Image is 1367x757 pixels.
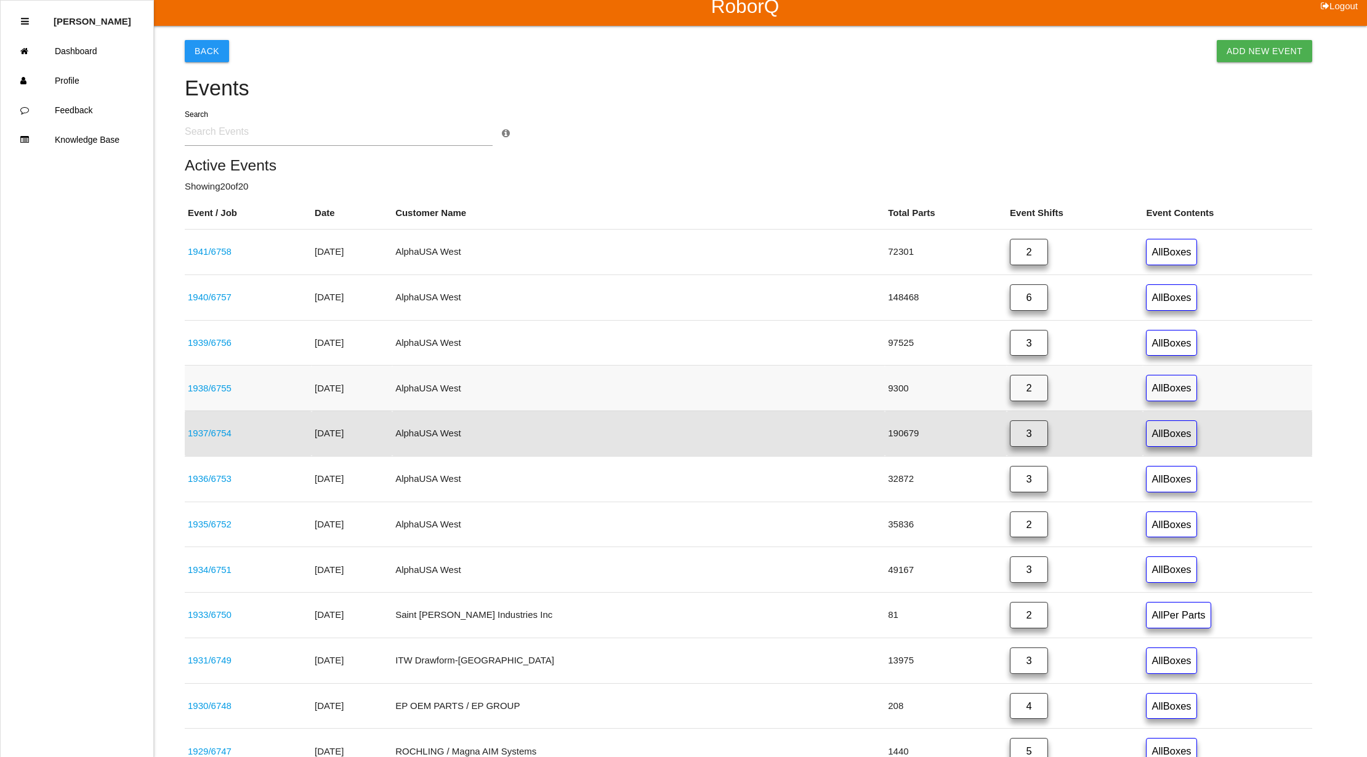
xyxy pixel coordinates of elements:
td: 72301 [885,230,1007,275]
a: 1930/6748 [188,700,232,711]
td: 190679 [885,411,1007,457]
a: AllBoxes [1146,239,1196,265]
a: 1933/6750 [188,609,232,620]
th: Event Contents [1143,197,1312,230]
a: 1936/6753 [188,473,232,484]
th: Event / Job [185,197,312,230]
a: AllBoxes [1146,420,1196,447]
a: 3 [1010,647,1048,674]
a: Search Info [502,128,510,138]
h5: Active Events [185,157,1312,174]
label: Search [185,109,208,120]
td: 9300 [885,366,1007,411]
a: 1935/6752 [188,519,232,529]
a: AllBoxes [1146,375,1196,401]
a: AllPer Parts [1146,602,1211,628]
a: 4 [1010,693,1048,719]
a: AllBoxes [1146,647,1196,674]
a: 3 [1010,556,1048,583]
div: Close [21,7,29,36]
td: AlphaUSA West [392,320,885,366]
a: 2 [1010,239,1048,265]
input: Search Events [185,118,493,146]
a: AllBoxes [1146,466,1196,492]
td: 32872 [885,456,1007,502]
p: Diana Harris [54,7,131,26]
th: Total Parts [885,197,1007,230]
h4: Events [185,77,1312,100]
td: [DATE] [312,230,392,275]
td: 49167 [885,547,1007,593]
a: 2 [1010,375,1048,401]
a: 1929/6747 [188,746,232,756]
td: [DATE] [312,593,392,638]
a: Profile [1,66,153,95]
td: [DATE] [312,683,392,729]
a: 3 [1010,330,1048,356]
a: Dashboard [1,36,153,66]
a: 1939/6756 [188,337,232,348]
td: [DATE] [312,274,392,320]
a: 1937/6754 [188,428,232,438]
a: 3 [1010,420,1048,447]
td: [DATE] [312,366,392,411]
th: Date [312,197,392,230]
td: 148468 [885,274,1007,320]
p: Showing 20 of 20 [185,180,1312,194]
a: AllBoxes [1146,693,1196,719]
td: [DATE] [312,456,392,502]
a: 1934/6751 [188,564,232,575]
a: 2 [1010,511,1048,538]
td: 35836 [885,502,1007,547]
td: [DATE] [312,320,392,366]
a: 1938/6755 [188,383,232,393]
th: Event Shifts [1007,197,1143,230]
td: Saint [PERSON_NAME] Industries Inc [392,593,885,638]
th: Customer Name [392,197,885,230]
td: [DATE] [312,502,392,547]
a: AllBoxes [1146,330,1196,356]
td: ITW Drawform-[GEOGRAPHIC_DATA] [392,638,885,683]
td: AlphaUSA West [392,502,885,547]
a: AllBoxes [1146,511,1196,538]
a: Add New Event [1217,40,1312,62]
td: EP OEM PARTS / EP GROUP [392,683,885,729]
a: AllBoxes [1146,556,1196,583]
td: [DATE] [312,638,392,683]
a: 1931/6749 [188,655,232,665]
td: AlphaUSA West [392,230,885,275]
td: 13975 [885,638,1007,683]
button: Back [185,40,229,62]
a: AllBoxes [1146,284,1196,311]
td: AlphaUSA West [392,411,885,457]
td: AlphaUSA West [392,547,885,593]
a: 2 [1010,602,1048,628]
td: AlphaUSA West [392,366,885,411]
a: 3 [1010,466,1048,492]
a: 6 [1010,284,1048,311]
td: 97525 [885,320,1007,366]
td: 208 [885,683,1007,729]
a: 1940/6757 [188,292,232,302]
a: 1941/6758 [188,246,232,257]
td: [DATE] [312,411,392,457]
td: AlphaUSA West [392,274,885,320]
a: Feedback [1,95,153,125]
td: [DATE] [312,547,392,593]
td: 81 [885,593,1007,638]
td: AlphaUSA West [392,456,885,502]
a: Knowledge Base [1,125,153,154]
